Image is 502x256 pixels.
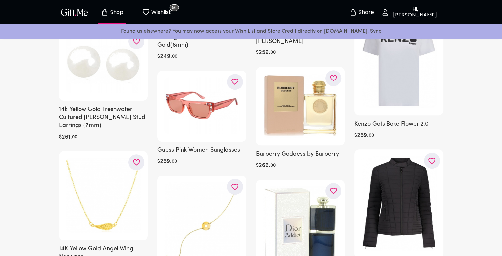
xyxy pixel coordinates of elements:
h6: $ [157,158,160,166]
img: Guess Pink Women Sunglasses [164,77,240,134]
h6: 00 [72,133,77,141]
h6: 00 [270,49,276,57]
h6: 00 [369,132,374,140]
h6: 259 . [357,132,369,140]
h6: 259 . [259,49,270,57]
h6: $ [59,133,62,141]
h6: $ [256,162,259,170]
p: Shop [109,10,123,15]
button: Share [350,1,373,24]
img: 14K Yellow Gold Angel Wing Necklace [66,158,141,232]
h6: $ [354,132,357,140]
button: GiftMe Logo [59,8,90,16]
h6: 259 . [160,158,172,166]
a: Sync [370,29,381,34]
img: GiftMe Logo [60,7,89,17]
h6: 00 [172,158,177,166]
h6: $ [157,53,160,61]
h6: 266 . [259,162,270,170]
p: Share [357,10,374,15]
img: 14k Yellow Gold Freshwater Cultured White Pearl Stud Earrings (7mm) [66,37,141,93]
p: Found us elsewhere? You may now access your Wish List and Store Credit directly on [DOMAIN_NAME]! [5,27,497,36]
h6: 00 [172,53,177,61]
button: Wishlist page [138,2,175,23]
img: Kenzo Gots Boke Flower 2.0 [361,16,437,108]
p: Wishlist [150,8,171,16]
h6: 249 . [160,53,172,61]
button: Hi, [PERSON_NAME] [377,2,443,23]
img: Guess Jeans Black Polyethylene Jackets & Coat [361,156,437,250]
h6: 00 [270,162,276,170]
p: Hi, [PERSON_NAME] [389,7,439,18]
button: Store page [94,2,130,23]
h6: 261 . [62,133,72,141]
img: Burberry Goddess by Burberry [263,74,338,138]
h6: Burberry Goddess by Burberry [256,150,345,158]
h6: Kenzo Gots Boke Flower 2.0 [354,120,443,128]
span: 56 [170,4,179,11]
h6: $ [256,49,259,57]
h6: Guess Pink Women Sunglasses [157,146,246,154]
h6: 14k Yellow Gold Freshwater Cultured [PERSON_NAME] Stud Earrings (7mm) [59,106,148,130]
img: secure [349,8,357,16]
